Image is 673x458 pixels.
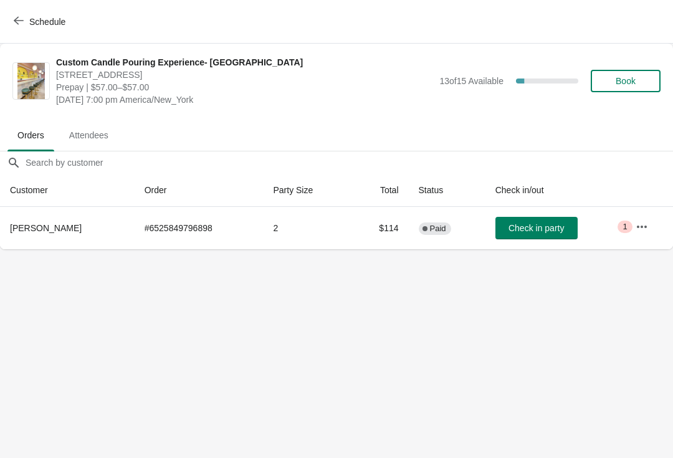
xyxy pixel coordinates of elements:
span: 1 [623,222,627,232]
span: [DATE] 7:00 pm America/New_York [56,93,433,106]
span: Orders [7,124,54,146]
span: Paid [430,224,446,234]
span: Check in party [508,223,564,233]
button: Book [591,70,661,92]
input: Search by customer [25,151,673,174]
span: Schedule [29,17,65,27]
td: # 6525849796898 [135,207,264,249]
span: 13 of 15 Available [439,76,504,86]
th: Total [351,174,409,207]
img: Custom Candle Pouring Experience- Delray Beach [17,63,45,99]
button: Check in party [495,217,578,239]
span: Attendees [59,124,118,146]
td: $114 [351,207,409,249]
span: [PERSON_NAME] [10,223,82,233]
th: Status [409,174,485,207]
th: Party Size [263,174,350,207]
span: Prepay | $57.00–$57.00 [56,81,433,93]
button: Schedule [6,11,75,33]
th: Check in/out [485,174,626,207]
span: Custom Candle Pouring Experience- [GEOGRAPHIC_DATA] [56,56,433,69]
span: Book [616,76,636,86]
th: Order [135,174,264,207]
td: 2 [263,207,350,249]
span: [STREET_ADDRESS] [56,69,433,81]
